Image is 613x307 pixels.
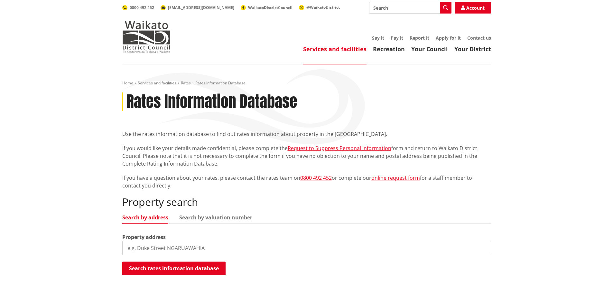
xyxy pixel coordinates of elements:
[299,5,340,10] a: @WaikatoDistrict
[122,80,133,86] a: Home
[122,174,491,189] p: If you have a question about your rates, please contact the rates team on or complete our for a s...
[138,80,176,86] a: Services and facilities
[122,144,491,168] p: If you would like your details made confidential, please complete the form and return to Waikato ...
[303,45,367,53] a: Services and facilities
[122,81,491,86] nav: breadcrumb
[122,215,168,220] a: Search by address
[306,5,340,10] span: @WaikatoDistrict
[179,215,252,220] a: Search by valuation number
[122,130,491,138] p: Use the rates information database to find out rates information about property in the [GEOGRAPHI...
[436,35,461,41] a: Apply for it
[288,145,391,152] a: Request to Suppress Personal Information
[122,5,154,10] a: 0800 492 452
[467,35,491,41] a: Contact us
[122,233,166,241] label: Property address
[122,21,171,53] img: Waikato District Council - Te Kaunihera aa Takiwaa o Waikato
[122,196,491,208] h2: Property search
[411,45,448,53] a: Your Council
[122,262,226,275] button: Search rates information database
[455,2,491,14] a: Account
[181,80,191,86] a: Rates
[371,174,420,181] a: online request form
[122,241,491,255] input: e.g. Duke Street NGARUAWAHIA
[373,45,405,53] a: Recreation
[410,35,429,41] a: Report it
[161,5,234,10] a: [EMAIL_ADDRESS][DOMAIN_NAME]
[126,92,297,111] h1: Rates Information Database
[241,5,293,10] a: WaikatoDistrictCouncil
[130,5,154,10] span: 0800 492 452
[391,35,403,41] a: Pay it
[195,80,246,86] span: Rates Information Database
[248,5,293,10] span: WaikatoDistrictCouncil
[454,45,491,53] a: Your District
[168,5,234,10] span: [EMAIL_ADDRESS][DOMAIN_NAME]
[300,174,332,181] a: 0800 492 452
[369,2,451,14] input: Search input
[372,35,384,41] a: Say it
